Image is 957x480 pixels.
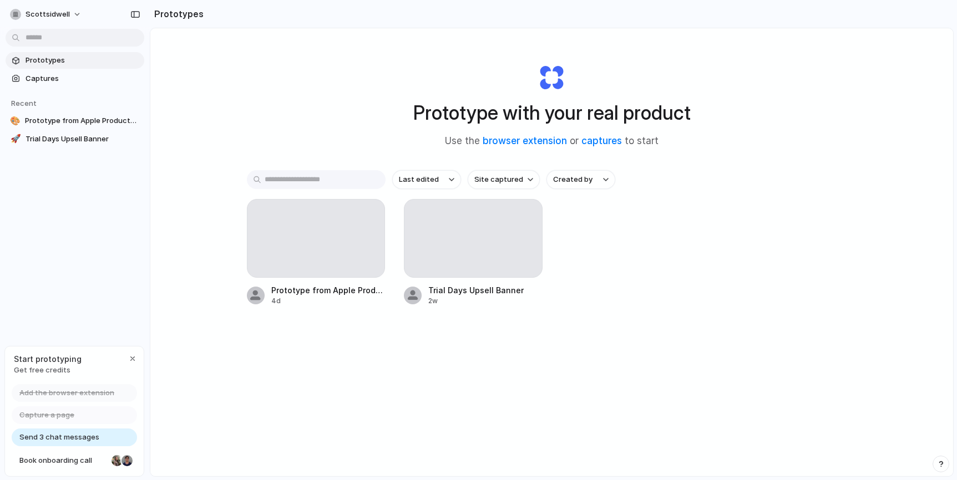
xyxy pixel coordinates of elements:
[445,134,659,149] span: Use the or to start
[6,113,144,129] a: 🎨Prototype from Apple Products Overview
[468,170,540,189] button: Site captured
[26,134,140,145] span: Trial Days Upsell Banner
[6,131,144,147] a: 🚀Trial Days Upsell Banner
[19,455,107,466] span: Book onboarding call
[14,365,82,376] span: Get free credits
[19,432,99,443] span: Send 3 chat messages
[25,115,140,126] span: Prototype from Apple Products Overview
[247,199,386,306] a: Prototype from Apple Products Overview4d
[399,174,439,185] span: Last edited
[14,353,82,365] span: Start prototyping
[413,98,691,127] h1: Prototype with your real product
[26,55,140,66] span: Prototypes
[553,174,593,185] span: Created by
[6,70,144,87] a: Captures
[474,174,523,185] span: Site captured
[19,410,74,421] span: Capture a page
[11,99,37,108] span: Recent
[26,73,140,84] span: Captures
[271,284,386,296] span: Prototype from Apple Products Overview
[110,454,124,467] div: Nicole Kubica
[10,115,21,126] div: 🎨
[271,296,386,306] div: 4d
[26,9,70,20] span: scottsidwell
[150,7,204,21] h2: Prototypes
[404,199,543,306] a: Trial Days Upsell Banner2w
[428,296,543,306] div: 2w
[546,170,615,189] button: Created by
[581,135,622,146] a: captures
[6,6,87,23] button: scottsidwell
[6,52,144,69] a: Prototypes
[10,134,21,145] div: 🚀
[19,387,114,399] span: Add the browser extension
[12,452,137,469] a: Book onboarding call
[483,135,567,146] a: browser extension
[392,170,461,189] button: Last edited
[428,284,543,296] span: Trial Days Upsell Banner
[120,454,134,467] div: Christian Iacullo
